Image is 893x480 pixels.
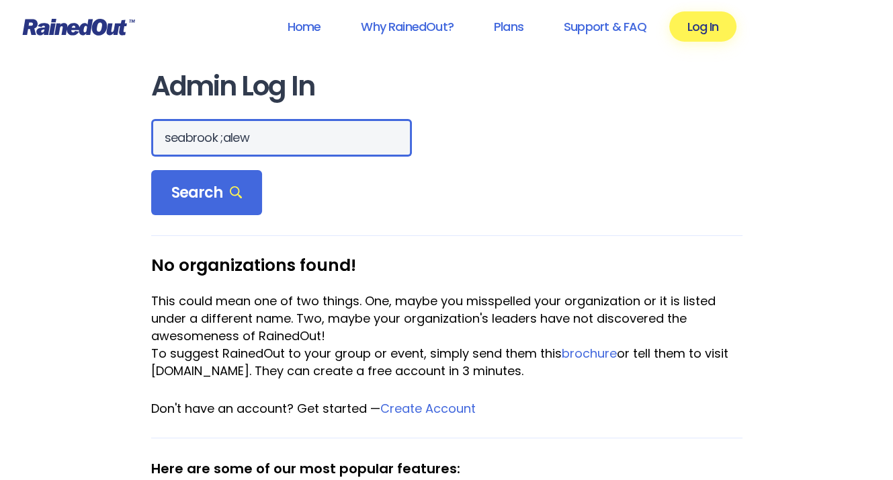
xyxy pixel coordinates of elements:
[151,119,412,157] input: Search Orgs…
[151,292,742,345] div: This could mean one of two things. One, maybe you misspelled your organization or it is listed un...
[151,345,742,380] div: To suggest RainedOut to your group or event, simply send them this or tell them to visit [DOMAIN_...
[343,11,471,42] a: Why RainedOut?
[562,345,617,362] a: brochure
[546,11,664,42] a: Support & FAQ
[380,400,476,417] a: Create Account
[151,458,742,479] div: Here are some of our most popular features:
[151,71,742,102] h1: Admin Log In
[171,184,243,202] span: Search
[269,11,338,42] a: Home
[151,256,742,274] h3: No organizations found!
[476,11,541,42] a: Plans
[151,170,263,216] div: Search
[669,11,736,42] a: Log In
